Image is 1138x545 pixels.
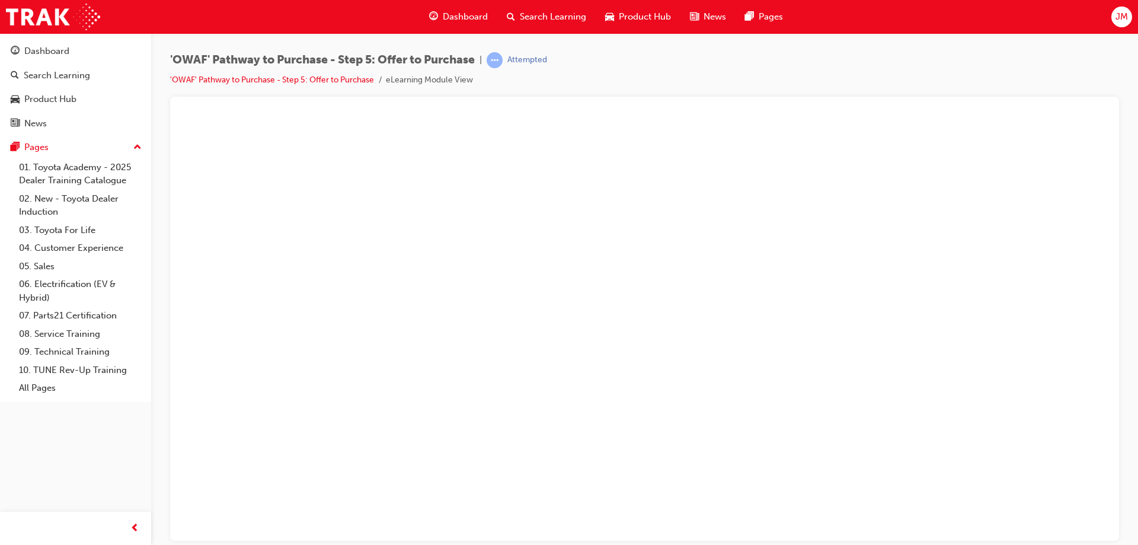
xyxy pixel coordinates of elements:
div: Attempted [507,55,547,66]
a: 'OWAF' Pathway to Purchase - Step 5: Offer to Purchase [170,75,374,85]
span: car-icon [605,9,614,24]
span: 'OWAF' Pathway to Purchase - Step 5: Offer to Purchase [170,53,475,67]
a: 06. Electrification (EV & Hybrid) [14,275,146,307]
span: search-icon [11,71,19,81]
a: car-iconProduct Hub [596,5,680,29]
a: Product Hub [5,88,146,110]
a: 08. Service Training [14,325,146,343]
button: Pages [5,136,146,158]
a: 05. Sales [14,257,146,276]
span: pages-icon [11,142,20,153]
a: Search Learning [5,65,146,87]
span: Product Hub [619,10,671,24]
span: prev-icon [130,521,139,536]
a: search-iconSearch Learning [497,5,596,29]
a: 10. TUNE Rev-Up Training [14,361,146,380]
div: Dashboard [24,44,69,58]
span: guage-icon [429,9,438,24]
a: 01. Toyota Academy - 2025 Dealer Training Catalogue [14,158,146,190]
span: Dashboard [443,10,488,24]
div: Pages [24,141,49,154]
span: news-icon [690,9,699,24]
button: DashboardSearch LearningProduct HubNews [5,38,146,136]
div: Product Hub [24,93,76,106]
span: news-icon [11,119,20,129]
div: News [24,117,47,130]
span: up-icon [133,140,142,155]
span: News [704,10,726,24]
span: search-icon [507,9,515,24]
a: Dashboard [5,40,146,62]
a: 09. Technical Training [14,343,146,361]
span: | [480,53,482,67]
img: Trak [6,4,100,30]
span: learningRecordVerb_ATTEMPT-icon [487,52,503,68]
a: News [5,113,146,135]
li: eLearning Module View [386,74,473,87]
a: pages-iconPages [736,5,792,29]
a: 07. Parts21 Certification [14,307,146,325]
a: All Pages [14,379,146,397]
a: 03. Toyota For Life [14,221,146,240]
span: Search Learning [520,10,586,24]
span: Pages [759,10,783,24]
a: news-iconNews [680,5,736,29]
span: guage-icon [11,46,20,57]
a: 04. Customer Experience [14,239,146,257]
a: guage-iconDashboard [420,5,497,29]
span: pages-icon [745,9,754,24]
span: JM [1115,10,1128,24]
button: JM [1111,7,1132,27]
a: 02. New - Toyota Dealer Induction [14,190,146,221]
div: Search Learning [24,69,90,82]
span: car-icon [11,94,20,105]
